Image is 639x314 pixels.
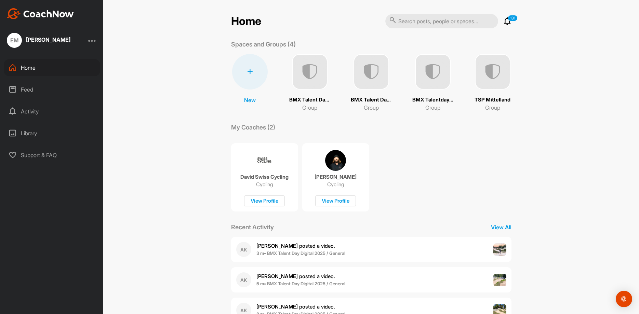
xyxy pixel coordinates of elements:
[292,54,328,90] img: uAAAAAElFTkSuQmCC
[364,104,379,112] p: Group
[491,223,511,231] p: View All
[493,243,506,256] img: post image
[315,195,356,207] div: View Profile
[254,150,275,171] img: coach avatar
[236,272,251,287] div: AK
[325,150,346,171] img: coach avatar
[385,14,498,28] input: Search posts, people or spaces...
[4,59,100,76] div: Home
[475,54,510,90] img: uAAAAAElFTkSuQmCC
[256,243,298,249] b: [PERSON_NAME]
[244,195,285,207] div: View Profile
[616,291,632,307] div: Open Intercom Messenger
[4,147,100,164] div: Support & FAQ
[256,303,335,310] span: posted a video .
[4,81,100,98] div: Feed
[412,54,453,112] a: BMX Talentday 2023Group
[4,103,100,120] div: Activity
[508,15,518,21] p: 131
[244,96,256,104] p: New
[474,54,511,112] a: TSP MittellandGroup
[231,123,275,132] p: My Coaches (2)
[240,174,289,180] p: David Swiss Cycling
[26,37,70,42] div: [PERSON_NAME]
[302,104,317,112] p: Group
[415,54,451,90] img: uAAAAAElFTkSuQmCC
[256,181,273,188] p: Cycling
[327,181,344,188] p: Cycling
[256,250,345,256] b: 3 m • BMX Talent Day Digital 2025 / General
[256,243,335,249] span: posted a video .
[256,273,298,279] b: [PERSON_NAME]
[231,40,296,49] p: Spaces and Groups (4)
[315,174,357,180] p: [PERSON_NAME]
[256,303,298,310] b: [PERSON_NAME]
[289,54,330,112] a: BMX Talent Day Digital 2024Group
[354,54,389,90] img: uAAAAAElFTkSuQmCC
[231,15,261,28] h2: Home
[351,54,392,112] a: BMX Talent Day Digital 2025Group
[493,274,506,287] img: post image
[351,96,392,104] p: BMX Talent Day Digital 2025
[475,96,510,104] p: TSP Mittelland
[256,273,335,279] span: posted a video .
[425,104,440,112] p: Group
[7,8,74,19] img: CoachNow
[485,104,500,112] p: Group
[236,242,251,257] div: AK
[256,281,345,286] b: 5 m • BMX Talent Day Digital 2025 / General
[231,222,274,232] p: Recent Activity
[412,96,453,104] p: BMX Talentday 2023
[289,96,330,104] p: BMX Talent Day Digital 2024
[7,33,22,48] div: EM
[4,125,100,142] div: Library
